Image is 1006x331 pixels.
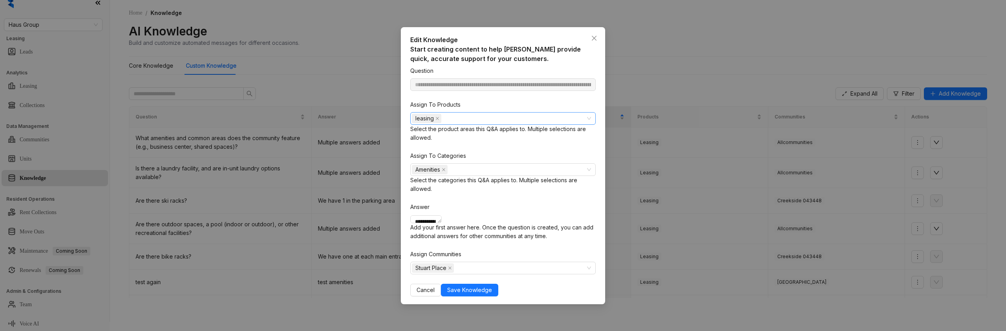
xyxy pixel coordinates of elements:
[591,35,597,41] span: close
[412,165,448,174] span: Amenities
[415,264,446,272] span: Stuart Place
[410,35,596,44] div: Edit Knowledge
[435,116,439,120] span: close
[441,284,498,296] button: Save Knowledge
[410,176,596,193] div: Select the categories this Q&A applies to. Multiple selections are allowed.
[447,286,492,294] span: Save Knowledge
[410,125,596,142] div: Select the product areas this Q&A applies to. Multiple selections are allowed.
[442,168,446,172] span: close
[410,250,461,259] div: Assign Communities
[410,284,441,296] button: Cancel
[415,114,434,123] span: leasing
[410,44,596,63] div: Start creating content to help [PERSON_NAME] provide quick, accurate support for your customers.
[410,223,596,240] div: Add your first answer here. Once the question is created, you can add additional answers for othe...
[448,266,452,270] span: close
[410,152,466,160] div: Assign To Categories
[417,286,435,294] span: Cancel
[412,263,454,273] span: Stuart Place
[588,32,600,44] button: Close
[410,100,461,109] div: Assign To Products
[412,114,441,123] span: leasing
[410,203,430,211] div: Answer
[410,67,433,75] div: Question
[415,165,440,174] span: Amenities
